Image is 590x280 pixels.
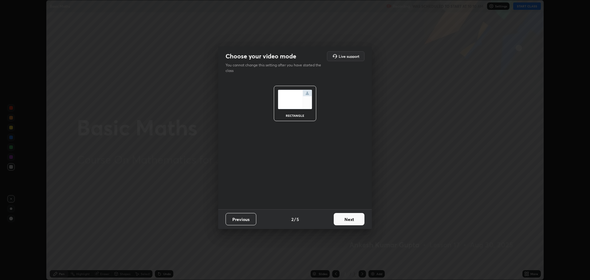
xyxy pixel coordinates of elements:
h5: Live support [339,54,359,58]
div: rectangle [283,114,307,117]
button: Next [334,213,364,225]
h4: / [294,216,296,223]
img: normalScreenIcon.ae25ed63.svg [278,90,312,109]
p: You cannot change this setting after you have started the class [226,62,325,73]
h4: 2 [291,216,293,223]
button: Previous [226,213,256,225]
h2: Choose your video mode [226,52,296,60]
h4: 5 [297,216,299,223]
